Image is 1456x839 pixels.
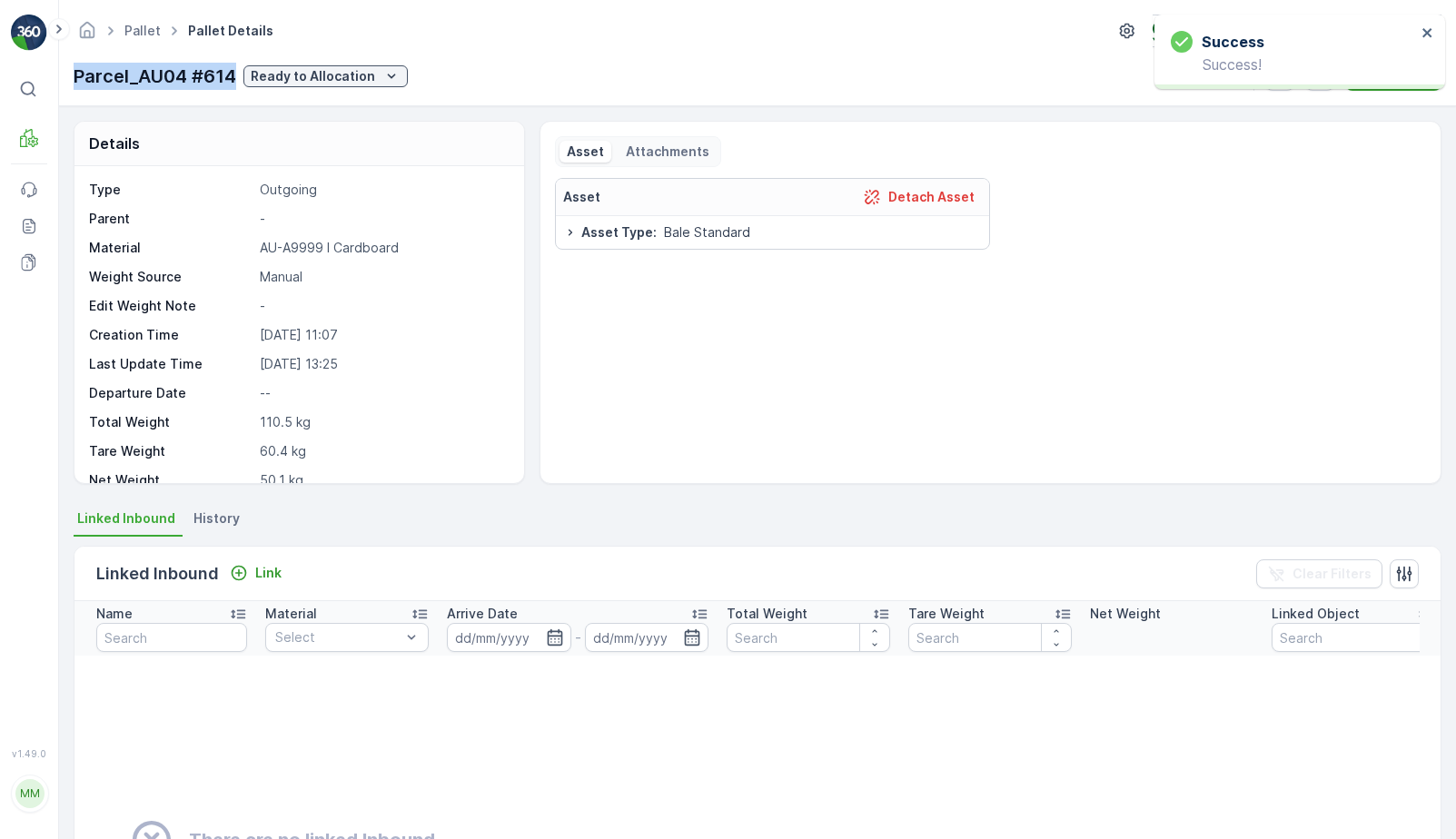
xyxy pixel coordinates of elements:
[908,623,1072,652] input: Search
[581,223,657,242] span: Asset Type :
[260,355,505,373] p: [DATE] 13:25
[447,605,518,623] p: Arrive Date
[255,564,282,582] p: Link
[11,15,47,51] img: logo
[727,623,890,652] input: Search
[626,143,709,161] p: Attachments
[1171,56,1416,73] p: Success!
[585,623,709,652] input: dd/mm/yyyy
[243,65,408,87] button: Ready to Allocation
[96,561,219,587] p: Linked Inbound
[89,355,253,373] p: Last Update Time
[664,223,750,242] span: Bale Standard
[89,326,253,344] p: Creation Time
[1293,565,1372,583] p: Clear Filters
[89,268,253,286] p: Weight Source
[89,471,253,489] p: Net Weight
[193,509,240,528] span: History
[908,605,985,623] p: Tare Weight
[15,779,45,808] div: MM
[251,67,375,85] p: Ready to Allocation
[260,210,505,228] p: -
[223,562,289,584] button: Link
[124,23,161,38] a: Pallet
[260,297,505,315] p: -
[275,628,401,647] p: Select
[77,509,175,528] span: Linked Inbound
[260,326,505,344] p: [DATE] 11:07
[77,27,97,43] a: Homepage
[11,748,47,759] span: v 1.49.0
[96,623,247,652] input: Search
[888,188,975,206] p: Detach Asset
[11,763,47,824] button: MM
[447,623,571,652] input: dd/mm/yyyy
[1153,15,1441,47] button: Terracycle-AU04 - Sendable(+10:00)
[1421,25,1434,43] button: close
[727,605,807,623] p: Total Weight
[1272,605,1360,623] p: Linked Object
[563,188,600,206] p: Asset
[89,239,253,257] p: Material
[1256,559,1382,588] button: Clear Filters
[265,605,317,623] p: Material
[96,605,133,623] p: Name
[575,627,581,648] p: -
[1202,31,1264,53] h3: Success
[260,413,505,431] p: 110.5 kg
[74,63,236,90] p: Parcel_AU04 #614
[89,133,140,154] p: Details
[260,442,505,460] p: 60.4 kg
[89,297,253,315] p: Edit Weight Note
[856,186,982,208] button: Detach Asset
[260,181,505,199] p: Outgoing
[89,442,253,460] p: Tare Weight
[184,22,277,40] span: Pallet Details
[1153,21,1182,41] img: terracycle_logo.png
[89,210,253,228] p: Parent
[89,181,253,199] p: Type
[1272,623,1435,652] input: Search
[260,268,505,286] p: Manual
[260,239,505,257] p: AU-A9999 I Cardboard
[260,384,505,402] p: --
[89,384,253,402] p: Departure Date
[89,413,253,431] p: Total Weight
[260,471,505,489] p: 50.1 kg
[1090,605,1161,623] p: Net Weight
[567,143,604,161] p: Asset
